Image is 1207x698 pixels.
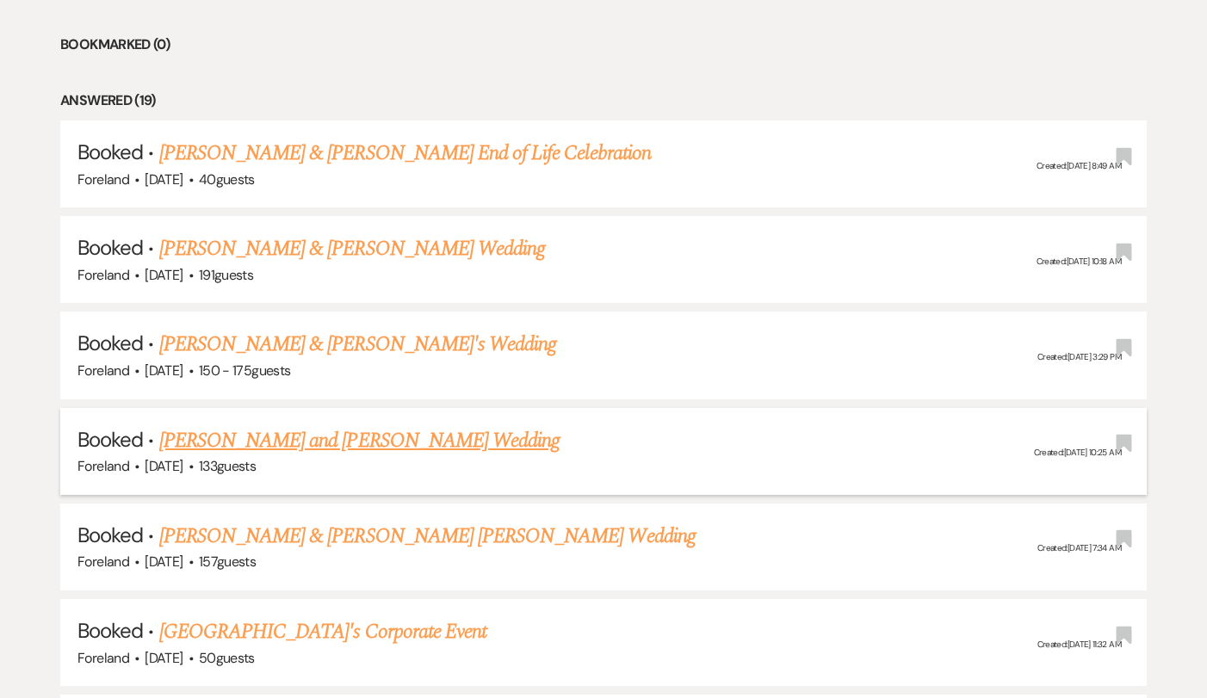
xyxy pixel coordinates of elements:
[1037,639,1121,650] span: Created: [DATE] 11:32 AM
[199,170,255,188] span: 40 guests
[1037,543,1121,554] span: Created: [DATE] 7:34 AM
[60,34,1147,56] li: Bookmarked (0)
[199,361,290,380] span: 150 - 175 guests
[77,139,143,165] span: Booked
[145,266,183,284] span: [DATE]
[77,234,143,261] span: Booked
[145,649,183,667] span: [DATE]
[159,521,696,552] a: [PERSON_NAME] & [PERSON_NAME] [PERSON_NAME] Wedding
[1037,351,1121,362] span: Created: [DATE] 3:29 PM
[77,617,143,644] span: Booked
[199,553,256,571] span: 157 guests
[159,329,557,360] a: [PERSON_NAME] & [PERSON_NAME]'s Wedding
[1037,160,1121,171] span: Created: [DATE] 8:49 AM
[77,330,143,356] span: Booked
[159,425,560,456] a: [PERSON_NAME] and [PERSON_NAME] Wedding
[77,170,129,188] span: Foreland
[77,361,129,380] span: Foreland
[159,616,486,647] a: [GEOGRAPHIC_DATA]'s Corporate Event
[145,170,183,188] span: [DATE]
[145,553,183,571] span: [DATE]
[145,457,183,475] span: [DATE]
[159,138,651,169] a: [PERSON_NAME] & [PERSON_NAME] End of Life Celebration
[1037,256,1121,267] span: Created: [DATE] 10:18 AM
[77,266,129,284] span: Foreland
[199,649,255,667] span: 50 guests
[145,361,183,380] span: [DATE]
[77,426,143,453] span: Booked
[77,649,129,667] span: Foreland
[199,457,256,475] span: 133 guests
[77,457,129,475] span: Foreland
[1034,447,1121,458] span: Created: [DATE] 10:25 AM
[77,522,143,548] span: Booked
[159,233,545,264] a: [PERSON_NAME] & [PERSON_NAME] Wedding
[77,553,129,571] span: Foreland
[60,90,1147,112] li: Answered (19)
[199,266,253,284] span: 191 guests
